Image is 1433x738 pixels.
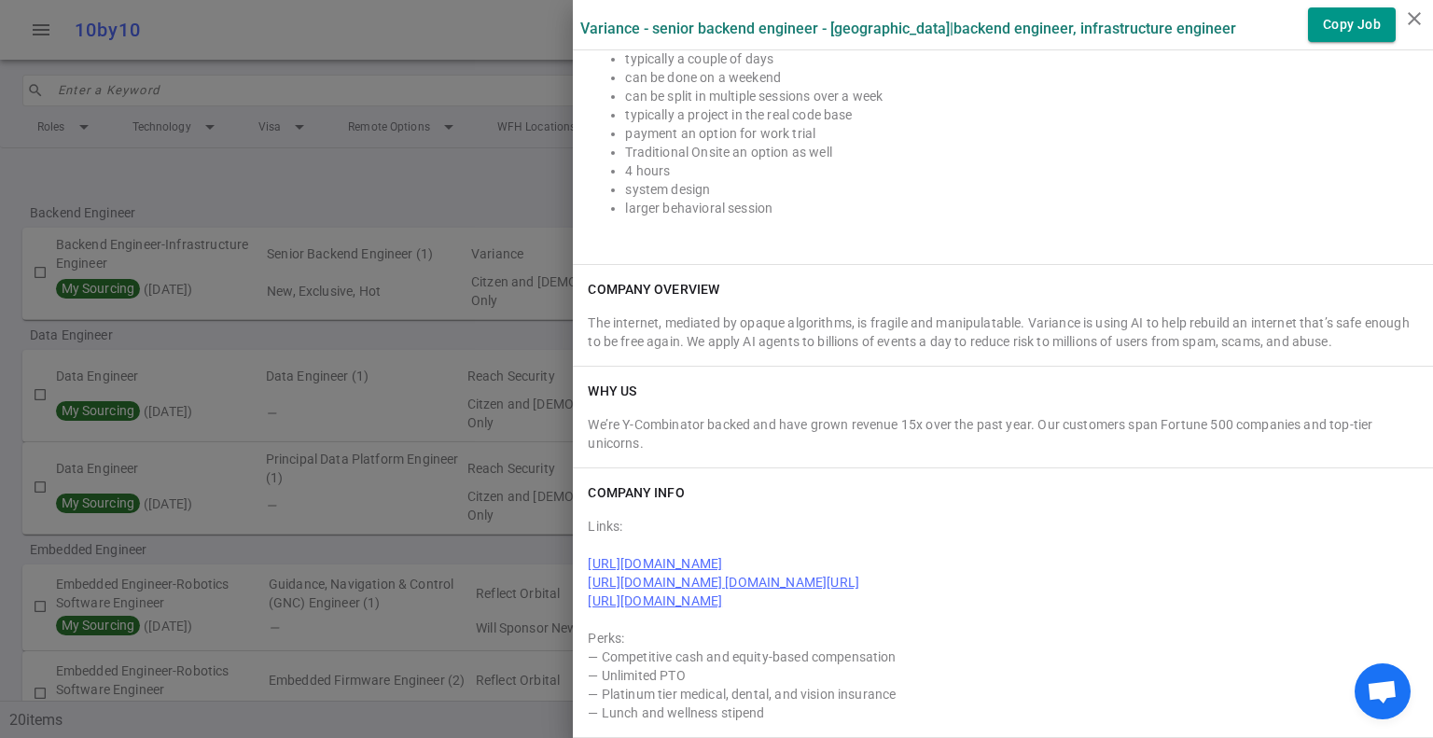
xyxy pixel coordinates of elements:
[625,199,1418,217] li: larger behavioral session
[588,703,1418,722] div: — Lunch and wellness stipend
[625,87,1418,105] li: can be split in multiple sessions over a week
[588,685,1418,703] div: — Platinum tier medical, dental, and vision insurance
[1355,663,1411,719] div: Open chat
[588,593,722,608] a: [URL][DOMAIN_NAME]
[625,68,1418,87] li: can be done on a weekend
[625,49,1418,68] li: typically a couple of days
[588,556,722,571] a: [URL][DOMAIN_NAME]
[588,382,636,400] h6: WHY US
[625,180,1418,199] li: system design
[588,666,1418,685] div: — Unlimited PTO
[1308,7,1396,42] button: Copy Job
[588,313,1418,351] div: The internet, mediated by opaque algorithms, is fragile and manipulatable. Variance is using AI t...
[625,143,1418,161] li: Traditional Onsite an option as well
[588,575,859,590] a: [URL][DOMAIN_NAME] [DOMAIN_NAME][URL]
[580,20,1236,37] label: Variance - Senior Backend Engineer - [GEOGRAPHIC_DATA] | Backend Engineer, Infrastructure Engineer
[588,509,1418,722] div: Links: Perks:
[588,280,719,299] h6: COMPANY OVERVIEW
[1403,7,1426,30] i: close
[588,415,1418,453] div: We’re Y-Combinator backed and have grown revenue 15x over the past year. Our customers span Fortu...
[625,105,1418,124] li: typically a project in the real code base
[588,647,1418,666] div: — Competitive cash and equity-based compensation
[588,483,684,502] h6: COMPANY INFO
[625,161,1418,180] li: 4 hours
[625,124,1418,143] li: payment an option for work trial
